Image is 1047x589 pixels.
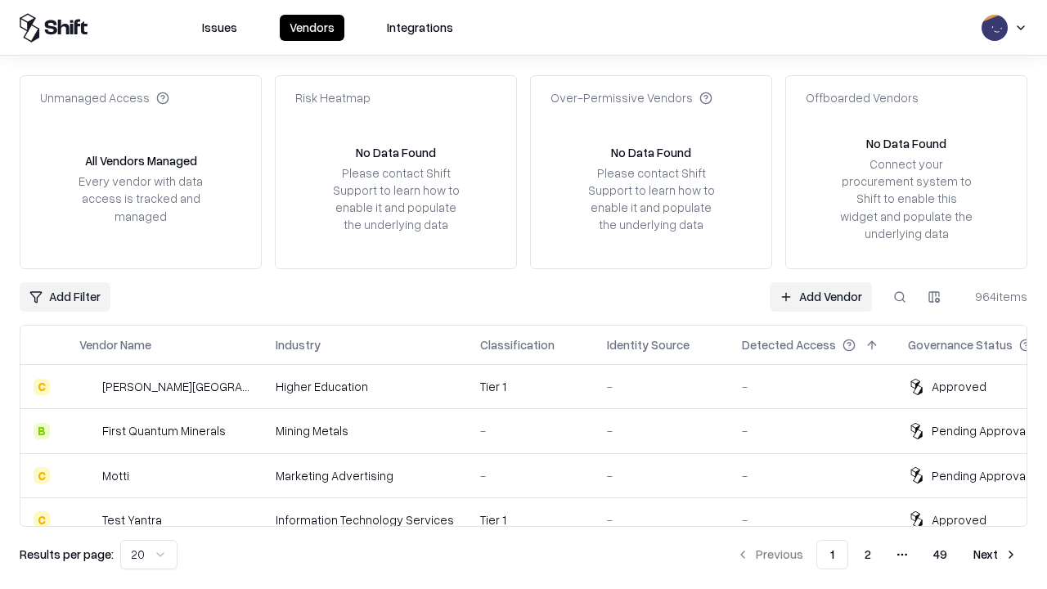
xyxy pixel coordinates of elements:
[607,467,716,484] div: -
[20,282,110,312] button: Add Filter
[607,378,716,395] div: -
[742,511,882,528] div: -
[964,540,1027,569] button: Next
[295,89,371,106] div: Risk Heatmap
[79,379,96,395] img: Reichman University
[816,540,848,569] button: 1
[102,378,249,395] div: [PERSON_NAME][GEOGRAPHIC_DATA]
[480,422,581,439] div: -
[920,540,960,569] button: 49
[607,422,716,439] div: -
[20,546,114,563] p: Results per page:
[276,511,454,528] div: Information Technology Services
[932,378,986,395] div: Approved
[377,15,463,41] button: Integrations
[276,336,321,353] div: Industry
[40,89,169,106] div: Unmanaged Access
[102,511,162,528] div: Test Yantra
[770,282,872,312] a: Add Vendor
[34,511,50,528] div: C
[611,144,691,161] div: No Data Found
[962,288,1027,305] div: 964 items
[908,336,1013,353] div: Governance Status
[73,173,209,224] div: Every vendor with data access is tracked and managed
[276,467,454,484] div: Marketing Advertising
[726,540,1027,569] nav: pagination
[356,144,436,161] div: No Data Found
[742,378,882,395] div: -
[480,336,555,353] div: Classification
[79,336,151,353] div: Vendor Name
[806,89,919,106] div: Offboarded Vendors
[79,511,96,528] img: Test Yantra
[34,467,50,483] div: C
[932,467,1028,484] div: Pending Approval
[276,378,454,395] div: Higher Education
[280,15,344,41] button: Vendors
[480,378,581,395] div: Tier 1
[102,422,226,439] div: First Quantum Minerals
[79,467,96,483] img: Motti
[102,467,129,484] div: Motti
[852,540,884,569] button: 2
[742,336,836,353] div: Detected Access
[328,164,464,234] div: Please contact Shift Support to learn how to enable it and populate the underlying data
[932,422,1028,439] div: Pending Approval
[866,135,946,152] div: No Data Found
[480,511,581,528] div: Tier 1
[34,379,50,395] div: C
[607,336,690,353] div: Identity Source
[550,89,712,106] div: Over-Permissive Vendors
[276,422,454,439] div: Mining Metals
[480,467,581,484] div: -
[192,15,247,41] button: Issues
[79,423,96,439] img: First Quantum Minerals
[34,423,50,439] div: B
[932,511,986,528] div: Approved
[742,422,882,439] div: -
[85,152,197,169] div: All Vendors Managed
[742,467,882,484] div: -
[607,511,716,528] div: -
[583,164,719,234] div: Please contact Shift Support to learn how to enable it and populate the underlying data
[838,155,974,242] div: Connect your procurement system to Shift to enable this widget and populate the underlying data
